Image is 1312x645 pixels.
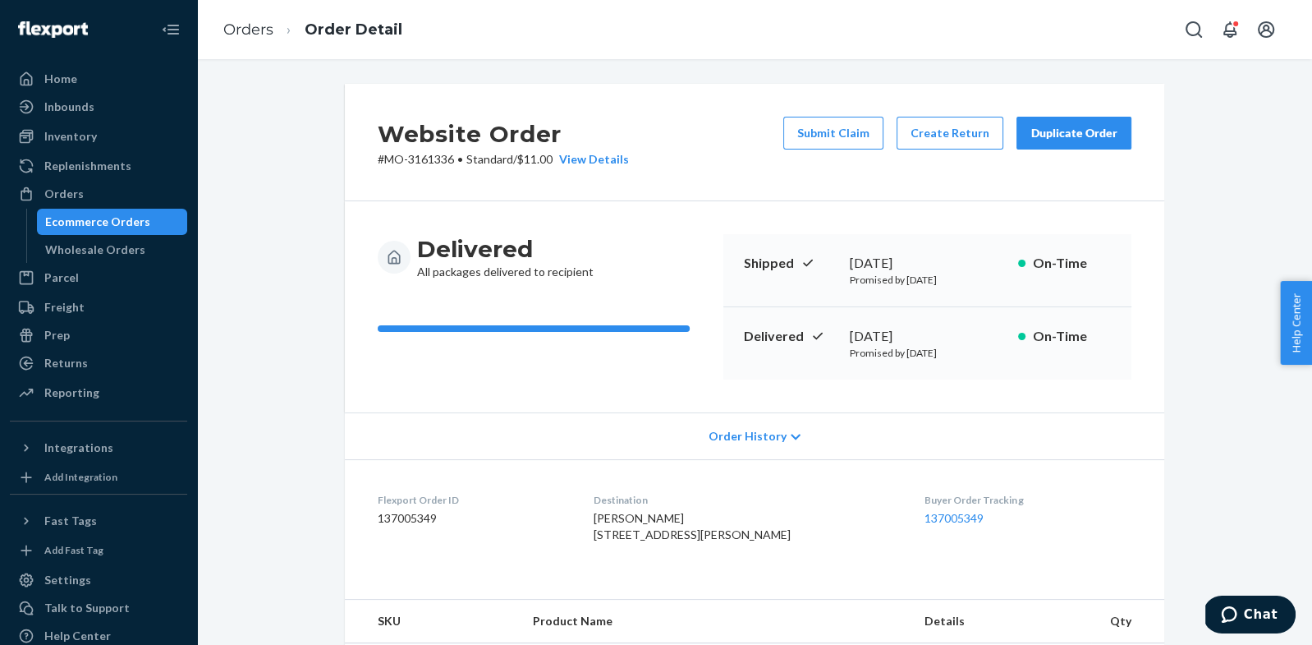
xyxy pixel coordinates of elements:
[44,470,117,484] div: Add Integration
[924,493,1131,507] dt: Buyer Order Tracking
[1177,13,1210,46] button: Open Search Box
[44,628,111,644] div: Help Center
[10,435,187,461] button: Integrations
[897,117,1003,150] button: Create Return
[44,270,79,286] div: Parcel
[44,299,85,316] div: Freight
[378,510,567,527] dd: 137005349
[37,209,188,235] a: Ecommerce Orders
[10,541,187,560] a: Add Fast Tag
[911,600,1092,643] th: Details
[10,66,187,92] a: Home
[1016,117,1131,150] button: Duplicate Order
[44,543,103,557] div: Add Fast Tag
[709,428,787,445] span: Order History
[44,600,130,616] div: Talk to Support
[850,346,1005,360] p: Promised by [DATE]
[44,327,70,343] div: Prep
[44,440,113,456] div: Integrations
[1032,327,1112,346] p: On-Time
[553,151,629,168] button: View Details
[10,153,187,179] a: Replenishments
[45,214,150,230] div: Ecommerce Orders
[44,355,88,371] div: Returns
[10,265,187,291] a: Parcel
[1250,13,1282,46] button: Open account menu
[37,237,188,263] a: Wholesale Orders
[44,385,99,401] div: Reporting
[850,254,1005,273] div: [DATE]
[743,327,837,346] p: Delivered
[594,511,791,541] span: [PERSON_NAME] [STREET_ADDRESS][PERSON_NAME]
[10,350,187,376] a: Returns
[44,572,91,588] div: Settings
[44,99,94,115] div: Inbounds
[783,117,883,150] button: Submit Claim
[1091,600,1164,643] th: Qty
[520,600,911,643] th: Product Name
[417,234,594,264] h3: Delivered
[44,128,97,145] div: Inventory
[378,493,567,507] dt: Flexport Order ID
[44,513,97,529] div: Fast Tags
[10,380,187,406] a: Reporting
[378,151,629,168] p: # MO-3161336 / $11.00
[10,322,187,348] a: Prep
[417,234,594,280] div: All packages delivered to recipient
[305,21,402,39] a: Order Detail
[45,242,145,258] div: Wholesale Orders
[44,158,131,174] div: Replenishments
[378,117,629,151] h2: Website Order
[1213,13,1246,46] button: Open notifications
[44,71,77,87] div: Home
[1280,281,1312,365] button: Help Center
[10,181,187,207] a: Orders
[18,21,88,38] img: Flexport logo
[10,123,187,150] a: Inventory
[466,152,513,166] span: Standard
[345,600,520,643] th: SKU
[1030,125,1117,141] div: Duplicate Order
[457,152,463,166] span: •
[10,294,187,320] a: Freight
[743,254,837,273] p: Shipped
[210,6,415,54] ol: breadcrumbs
[223,21,273,39] a: Orders
[594,493,899,507] dt: Destination
[10,567,187,593] a: Settings
[1032,254,1112,273] p: On-Time
[10,94,187,120] a: Inbounds
[44,186,84,202] div: Orders
[154,13,187,46] button: Close Navigation
[10,595,187,621] button: Talk to Support
[850,327,1005,346] div: [DATE]
[850,273,1005,287] p: Promised by [DATE]
[924,511,984,525] a: 137005349
[1205,596,1296,637] iframe: Opens a widget where you can chat to one of our agents
[10,468,187,487] a: Add Integration
[10,508,187,534] button: Fast Tags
